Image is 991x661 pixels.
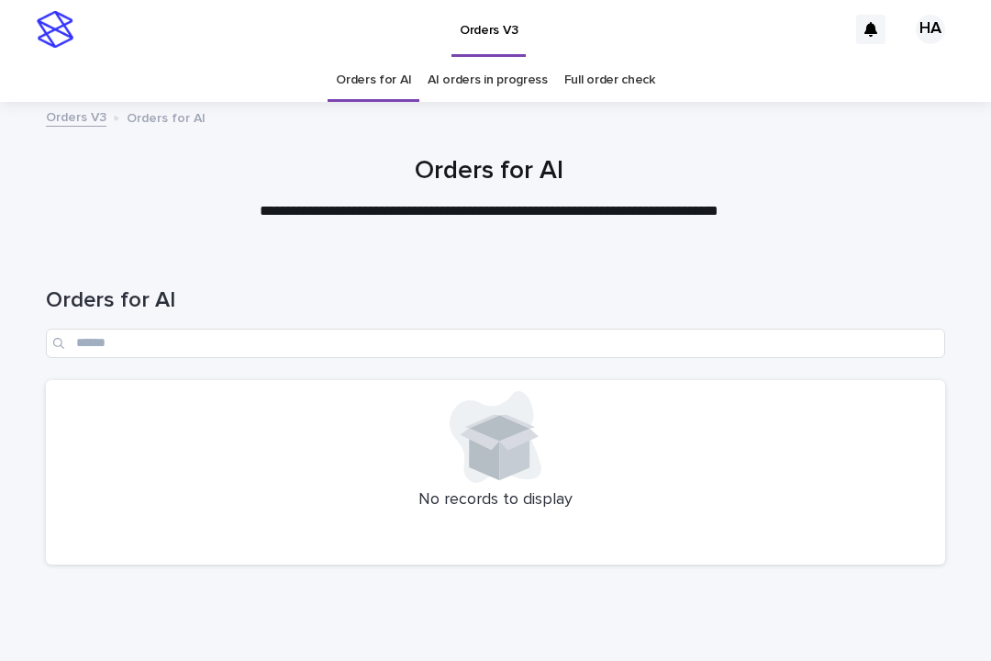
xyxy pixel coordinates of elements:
[46,329,945,358] input: Search
[564,59,655,102] a: Full order check
[57,490,934,510] p: No records to display
[916,15,945,44] div: HA
[428,59,548,102] a: AI orders in progress
[127,106,206,127] p: Orders for AI
[39,156,939,187] h1: Orders for AI
[46,287,945,314] h1: Orders for AI
[46,106,106,127] a: Orders V3
[37,11,73,48] img: stacker-logo-s-only.png
[336,59,411,102] a: Orders for AI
